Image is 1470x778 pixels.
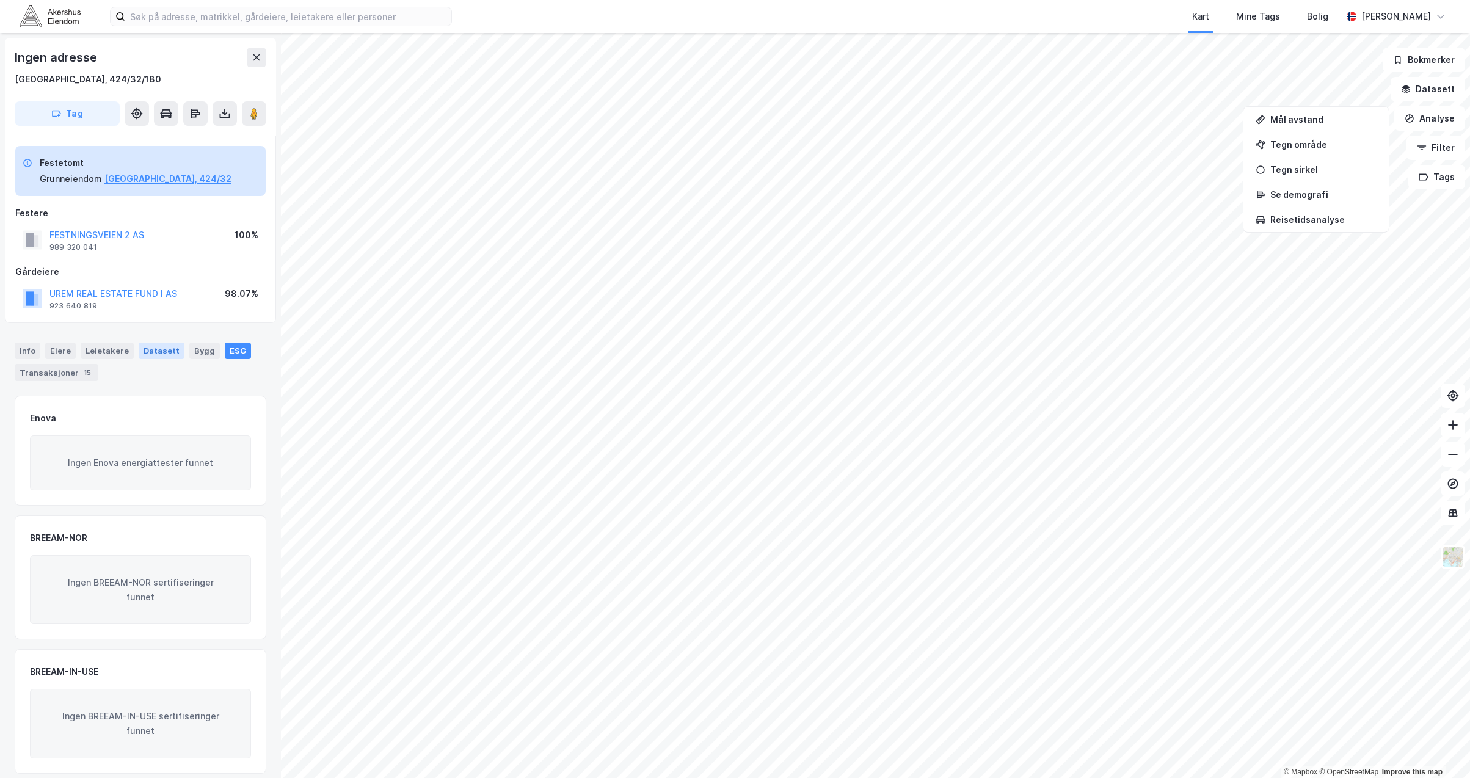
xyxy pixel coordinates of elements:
div: Tegn sirkel [1270,164,1377,175]
div: Ingen adresse [15,48,99,67]
button: Filter [1406,136,1465,160]
div: BREEAM-IN-USE [30,664,98,679]
div: Transaksjoner [15,364,98,381]
div: Leietakere [81,343,134,358]
div: Festere [15,206,266,220]
div: 98.07% [225,286,258,301]
button: [GEOGRAPHIC_DATA], 424/32 [104,172,231,186]
div: Bygg [189,343,220,358]
div: Bolig [1307,9,1328,24]
div: Info [15,343,40,358]
button: Analyse [1394,106,1465,131]
button: Bokmerker [1383,48,1465,72]
div: 923 640 819 [49,301,97,311]
div: Enova [30,411,56,426]
div: [GEOGRAPHIC_DATA], 424/32/180 [15,72,161,87]
div: Mine Tags [1236,9,1280,24]
div: Festetomt [40,156,231,170]
div: 15 [81,366,93,379]
iframe: Chat Widget [1196,287,1470,778]
div: BREEAM-NOR [30,531,87,545]
div: Reisetidsanalyse [1270,214,1377,225]
div: Datasett [139,343,184,358]
div: Kontrollprogram for chat [1196,287,1470,778]
div: 989 320 041 [49,242,97,252]
div: 100% [235,228,258,242]
div: Kart [1192,9,1209,24]
div: Mål avstand [1270,114,1377,125]
button: Datasett [1391,77,1465,101]
button: Tag [15,101,120,126]
div: ESG [225,343,251,358]
div: Se demografi [1270,189,1377,200]
div: Eiere [45,343,76,358]
div: Grunneiendom [40,172,102,186]
div: Ingen BREEAM-IN-USE sertifiseringer funnet [30,689,251,758]
div: Tegn område [1270,139,1377,150]
img: akershus-eiendom-logo.9091f326c980b4bce74ccdd9f866810c.svg [20,5,81,27]
div: Ingen BREEAM-NOR sertifiseringer funnet [30,555,251,625]
input: Søk på adresse, matrikkel, gårdeiere, leietakere eller personer [125,7,451,26]
div: Ingen Enova energiattester funnet [30,435,251,490]
div: [PERSON_NAME] [1361,9,1431,24]
div: Gårdeiere [15,264,266,279]
button: Tags [1408,165,1465,189]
